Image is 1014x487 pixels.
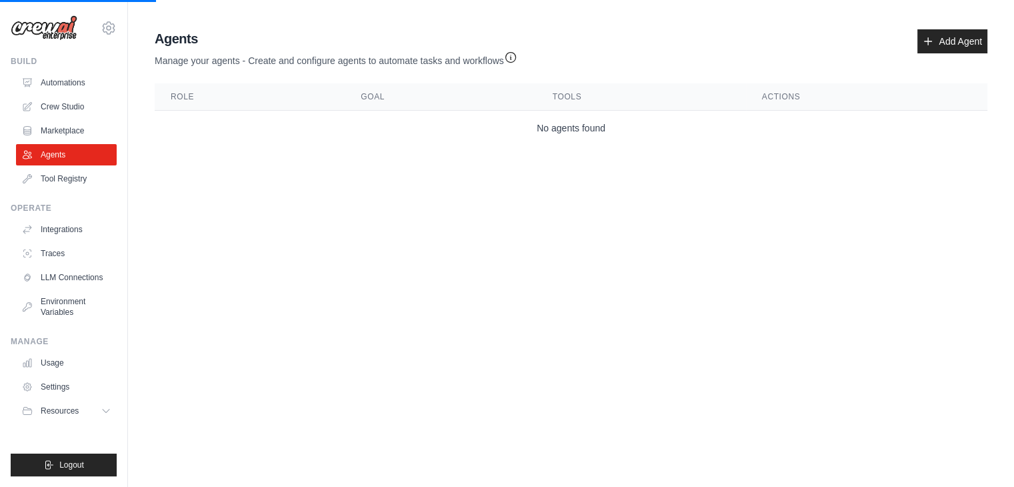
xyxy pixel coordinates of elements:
span: Logout [59,460,84,470]
a: Automations [16,72,117,93]
a: Add Agent [917,29,987,53]
button: Logout [11,454,117,476]
a: Marketplace [16,120,117,141]
a: Agents [16,144,117,165]
a: LLM Connections [16,267,117,288]
p: Manage your agents - Create and configure agents to automate tasks and workflows [155,48,517,67]
div: Manage [11,336,117,347]
button: Resources [16,400,117,422]
div: Build [11,56,117,67]
img: Logo [11,15,77,41]
th: Actions [746,83,987,111]
div: Operate [11,203,117,213]
a: Integrations [16,219,117,240]
a: Traces [16,243,117,264]
a: Tool Registry [16,168,117,189]
span: Resources [41,406,79,416]
th: Tools [537,83,746,111]
td: No agents found [155,111,987,146]
th: Role [155,83,345,111]
a: Usage [16,352,117,374]
h2: Agents [155,29,517,48]
th: Goal [345,83,536,111]
a: Settings [16,376,117,398]
a: Environment Variables [16,291,117,323]
a: Crew Studio [16,96,117,117]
